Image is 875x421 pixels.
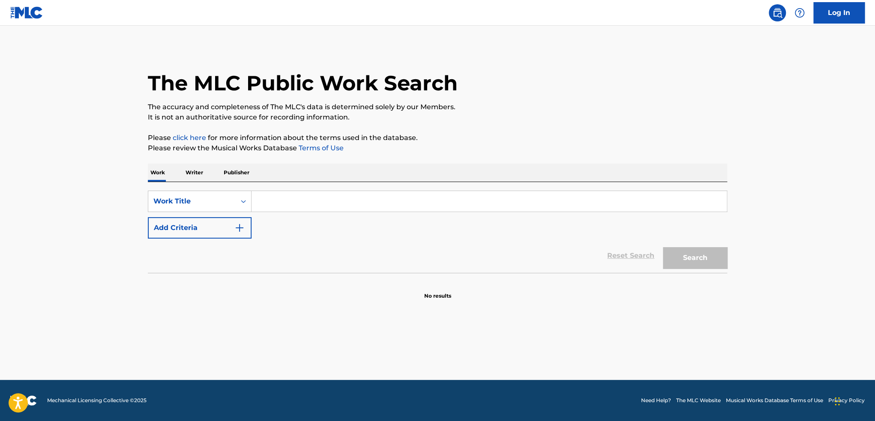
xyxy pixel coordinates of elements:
[832,380,875,421] iframe: Chat Widget
[148,112,727,122] p: It is not an authoritative source for recording information.
[148,217,252,239] button: Add Criteria
[794,8,805,18] img: help
[148,133,727,143] p: Please for more information about the terms used in the database.
[641,397,671,404] a: Need Help?
[148,143,727,153] p: Please review the Musical Works Database
[10,6,43,19] img: MLC Logo
[297,144,344,152] a: Terms of Use
[676,397,721,404] a: The MLC Website
[813,2,865,24] a: Log In
[173,134,206,142] a: click here
[148,70,458,96] h1: The MLC Public Work Search
[183,164,206,182] p: Writer
[148,191,727,273] form: Search Form
[828,397,865,404] a: Privacy Policy
[47,397,147,404] span: Mechanical Licensing Collective © 2025
[148,164,168,182] p: Work
[726,397,823,404] a: Musical Works Database Terms of Use
[148,102,727,112] p: The accuracy and completeness of The MLC's data is determined solely by our Members.
[153,196,231,206] div: Work Title
[835,388,840,414] div: Drag
[769,4,786,21] a: Public Search
[791,4,808,21] div: Help
[234,223,245,233] img: 9d2ae6d4665cec9f34b9.svg
[424,282,451,300] p: No results
[10,395,37,406] img: logo
[221,164,252,182] p: Publisher
[772,8,782,18] img: search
